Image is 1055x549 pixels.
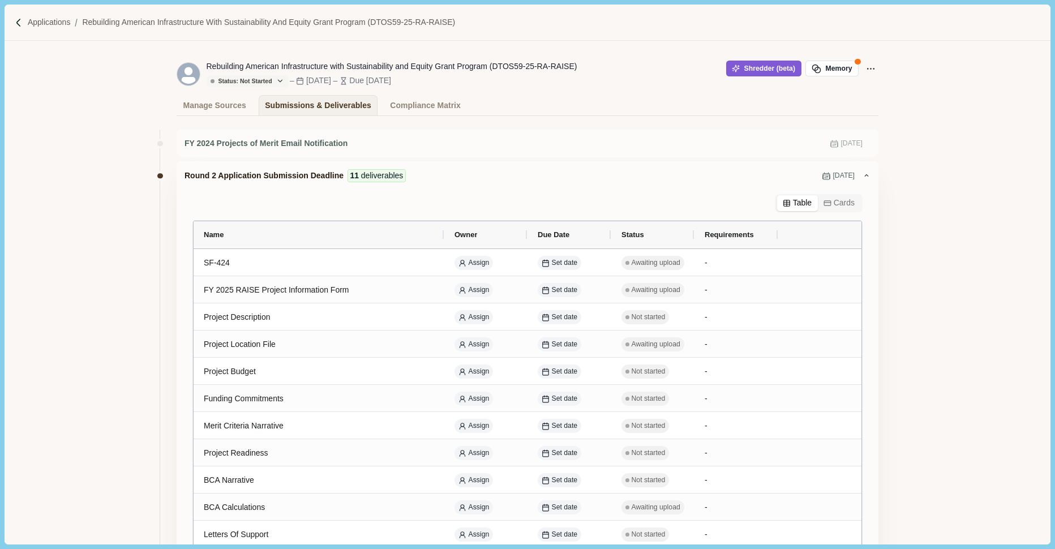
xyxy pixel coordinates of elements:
div: - [705,521,768,548]
span: 11 [350,170,359,182]
div: - [705,413,768,440]
button: Assign [454,283,493,297]
span: Set date [552,312,578,323]
div: Due [DATE] [349,75,391,87]
div: Letters Of Support [204,524,434,546]
div: - [705,250,768,277]
span: Assign [469,421,490,431]
span: Assign [469,340,490,350]
span: Name [204,230,224,239]
img: Forward slash icon [70,18,82,28]
button: Assign [454,337,493,351]
svg: avatar [177,63,200,85]
span: Not started [632,475,666,486]
div: - [705,494,768,521]
span: Set date [552,394,578,404]
div: - [705,440,768,467]
button: Assign [454,473,493,487]
span: Assign [469,312,490,323]
button: Assign [454,500,493,514]
button: Status: Not Started [207,75,288,87]
span: Set date [552,340,578,350]
span: Set date [552,448,578,458]
span: Not started [632,448,666,458]
button: Assign [454,310,493,324]
button: Set date [538,500,581,514]
button: Set date [538,364,581,379]
span: Not started [632,530,666,540]
span: Not started [632,367,666,377]
div: FY 2025 RAISE Project Information Form [204,279,434,301]
div: Project Readiness [204,442,434,464]
div: BCA Narrative [204,469,434,491]
button: Set date [538,310,581,324]
span: Requirements [705,230,754,239]
span: [DATE] [833,171,855,181]
a: Rebuilding American Infrastructure with Sustainability and Equity Grant Program (DTOS59-25-RA-RAISE) [82,16,455,28]
button: Application Actions [863,61,878,76]
span: Awaiting upload [632,340,680,350]
button: Memory [805,61,859,76]
span: Assign [469,530,490,540]
div: Project Budget [204,361,434,383]
button: Set date [538,337,581,351]
div: Rebuilding American Infrastructure with Sustainability and Equity Grant Program (DTOS59-25-RA-RAISE) [207,61,577,72]
a: Manage Sources [177,95,252,115]
span: Awaiting upload [632,258,680,268]
span: Assign [469,394,490,404]
div: Project Description [204,306,434,328]
span: Set date [552,285,578,295]
a: Submissions & Deliverables [259,95,378,115]
button: Set date [538,419,581,433]
span: Assign [469,367,490,377]
button: Assign [454,527,493,542]
button: Table [777,195,818,211]
button: Set date [538,392,581,406]
button: Set date [538,473,581,487]
span: Set date [552,475,578,486]
button: Set date [538,283,581,297]
span: Assign [469,448,490,458]
button: Shredder (beta) [726,61,801,76]
span: Status [621,230,644,239]
img: Forward slash icon [14,18,24,28]
button: Assign [454,419,493,433]
div: BCA Calculations [204,496,434,518]
button: Set date [538,256,581,270]
div: Funding Commitments [204,388,434,410]
span: Assign [469,285,490,295]
div: - [705,358,768,385]
div: - [705,467,768,494]
span: [DATE] [840,139,863,149]
a: Compliance Matrix [384,95,467,115]
div: - [705,277,768,304]
span: Owner [454,230,477,239]
button: Assign [454,392,493,406]
button: Set date [538,446,581,460]
button: Cards [818,195,861,211]
div: Compliance Matrix [390,96,460,115]
a: Applications [28,16,71,28]
div: Project Location File [204,333,434,355]
span: deliverables [361,170,404,182]
span: Not started [632,421,666,431]
div: – [290,75,294,87]
button: Assign [454,256,493,270]
div: Status: Not Started [211,78,272,85]
span: Set date [552,421,578,431]
span: Not started [632,394,666,404]
div: - [705,304,768,331]
span: Assign [469,475,490,486]
span: Round 2 Application Submission Deadline [185,170,344,182]
div: Submissions & Deliverables [265,96,371,115]
button: Assign [454,364,493,379]
span: Assign [469,258,490,268]
span: Assign [469,503,490,513]
span: Due Date [538,230,569,239]
div: – [333,75,337,87]
span: Awaiting upload [632,503,680,513]
span: Not started [632,312,666,323]
button: Assign [454,446,493,460]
